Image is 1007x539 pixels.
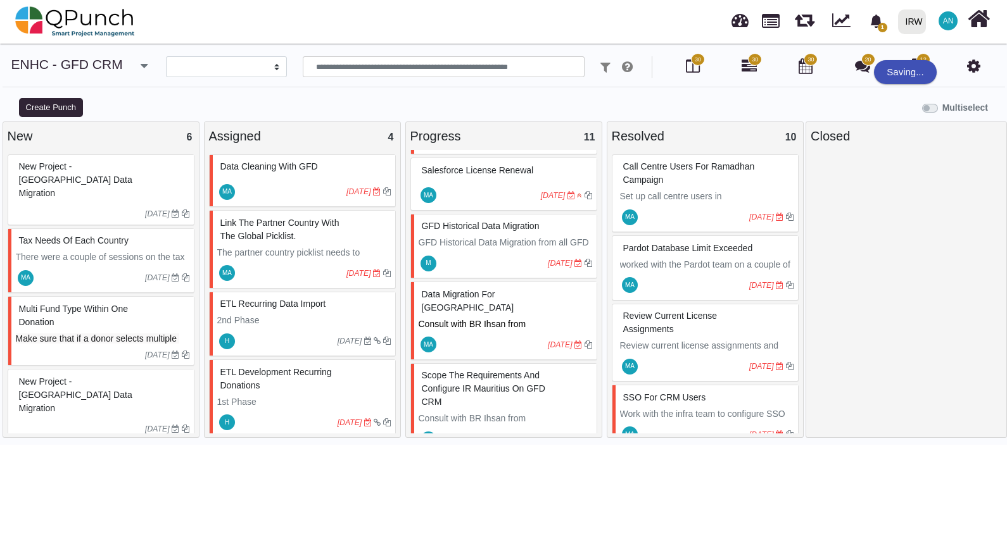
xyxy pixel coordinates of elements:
[855,58,870,73] i: Punch Discussion
[731,8,749,27] span: Dashboard
[762,8,780,28] span: Projects
[870,15,883,28] svg: bell fill
[383,269,391,277] i: Clone
[145,424,170,433] i: [DATE]
[942,102,988,113] b: Multiselect
[620,339,794,379] p: Review current license assignments and see if we can free up some licenses to save on costs
[145,209,170,218] i: [DATE]
[541,191,566,200] i: [DATE]
[19,235,129,245] span: #81753
[346,269,371,278] i: [DATE]
[219,265,235,281] span: Mahmood Ashraf
[338,337,362,345] i: [DATE]
[548,259,573,268] i: [DATE]
[16,251,189,304] p: There were a couple of sessions on the tax needs for each country to claim tax directly from loca...
[217,395,391,409] p: 1st Phase
[220,299,326,309] span: #81741
[225,419,229,426] span: H
[931,1,965,41] a: AN
[209,127,396,146] div: Assigned
[776,282,783,289] i: Due Date
[786,431,794,438] i: Clone
[172,274,179,282] i: Due Date
[383,337,391,345] i: Clone
[585,259,592,267] i: Clone
[220,161,318,171] span: #81825
[686,58,700,73] i: Board
[182,274,189,282] i: Clone
[225,338,229,344] span: H
[548,340,573,349] i: [DATE]
[217,246,391,273] p: The partner country picklist needs to convert to global picklist.
[421,187,436,203] span: Mahmood Ashraf
[182,210,189,218] i: Clone
[786,282,794,289] i: Clone
[145,350,170,359] i: [DATE]
[874,60,936,84] div: Saving...
[749,281,774,290] i: [DATE]
[826,1,862,42] div: Dynamic Report
[625,363,635,369] span: MA
[622,61,633,73] i: e.g: punch or !ticket or &Category or #label or @username or $priority or *iteration or ^addition...
[220,218,339,241] span: #81747
[187,132,193,142] span: 6
[620,190,794,243] p: Set up call centre users in [GEOGRAPHIC_DATA] and CRM and link their accounts so they can make an...
[623,161,755,185] span: #81759
[749,362,774,371] i: [DATE]
[172,425,179,433] i: Due Date
[622,359,638,375] span: Mahmood Ashraf
[623,392,706,402] span: #81751
[906,11,923,33] div: IRW
[222,270,232,276] span: MA
[18,270,34,286] span: Mahmood Ashraf
[865,56,871,65] span: 20
[373,269,381,277] i: Due Date
[862,1,893,40] a: bell fill1
[574,341,582,349] i: Due Date
[585,192,592,199] i: Clone
[584,132,595,142] span: 11
[219,333,235,349] span: Hishambajwa
[16,333,179,370] span: Make sure that if a donor selects multiple fund types on a website for donation that these choice...
[8,127,194,146] div: New
[383,188,391,195] i: Clone
[219,414,235,430] span: Hishambajwa
[222,189,232,195] span: MA
[585,341,592,349] i: Clone
[419,412,592,452] p: Consult with BR Ihsan from [GEOGRAPHIC_DATA] to scope the work and configure the new country in CRM.
[807,56,814,65] span: 30
[695,56,701,65] span: 30
[749,430,774,439] i: [DATE]
[620,407,794,434] p: Work with the infra team to configure SSO for CRM users.
[172,351,179,359] i: Due Date
[19,98,83,117] button: Create Punch
[422,370,545,407] span: #79429
[422,289,514,313] span: #81727
[145,273,170,282] i: [DATE]
[11,57,123,71] a: ENHC - GFD CRM
[422,165,534,175] span: #81731
[182,351,189,359] i: Clone
[752,56,758,65] span: 30
[567,192,575,199] i: Due Date
[577,192,582,199] i: High
[612,127,799,146] div: Resolved
[785,132,797,142] span: 10
[220,367,332,390] span: #81737
[422,221,540,231] span: #81730
[786,362,794,370] i: Clone
[421,337,436,352] span: Mahmood Ashraf
[19,304,128,327] span: #81754
[623,311,718,334] span: #81755
[623,243,753,253] span: #81758
[625,431,635,438] span: MA
[421,256,436,271] span: Muhammad.shoaib
[374,337,381,345] i: Dependant Task
[419,236,592,263] p: GFD Historical Data Migration from all GFD websites to Salesforce CRM.
[625,214,635,220] span: MA
[865,9,887,32] div: Notification
[419,319,585,356] span: Consult with BR Ihsan from [GEOGRAPHIC_DATA] to scope the work and configure the new country in CRM.
[15,3,135,40] img: qpunch-sp.fa6292f.png
[364,337,372,345] i: Due Date
[749,213,774,221] i: [DATE]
